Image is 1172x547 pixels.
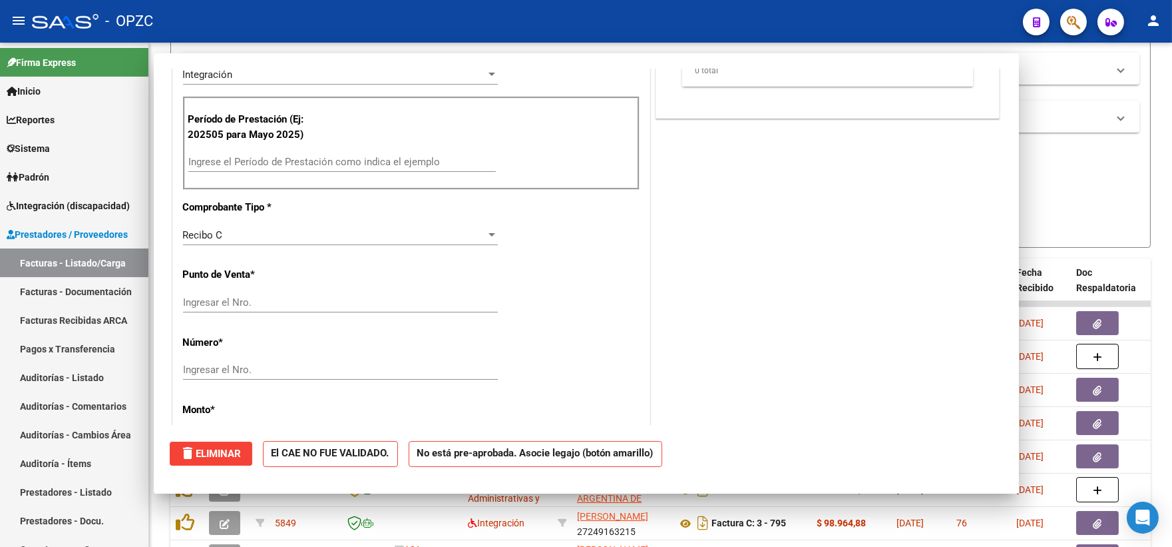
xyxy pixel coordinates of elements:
[468,478,540,519] span: Gestiones Administrativas y Otros
[1071,259,1151,317] datatable-header-cell: Doc Respaldatoria
[956,518,967,528] span: 76
[577,511,648,522] span: [PERSON_NAME]
[7,113,55,127] span: Reportes
[11,13,27,29] mat-icon: menu
[183,69,233,81] span: Integración
[1016,484,1044,495] span: [DATE]
[468,518,524,528] span: Integración
[1016,518,1044,528] span: [DATE]
[682,54,974,87] div: 0 total
[711,485,786,496] strong: Factura C: 3 - 669
[188,112,322,142] p: Período de Prestación (Ej: 202505 para Mayo 2025)
[105,7,153,36] span: - OPZC
[1076,267,1136,293] span: Doc Respaldatoria
[817,518,866,528] strong: $ 98.964,88
[1016,351,1044,362] span: [DATE]
[263,441,398,467] strong: El CAE NO FUE VALIDADO.
[1016,451,1044,462] span: [DATE]
[7,84,41,99] span: Inicio
[711,518,786,529] strong: Factura C: 3 - 795
[7,141,50,156] span: Sistema
[183,267,320,282] p: Punto de Venta
[409,441,662,467] strong: No está pre-aprobada. Asocie legajo (botón amarillo)
[183,229,223,241] span: Recibo C
[7,55,76,70] span: Firma Express
[694,512,711,534] i: Descargar documento
[180,448,242,460] span: Eliminar
[1145,13,1161,29] mat-icon: person
[1016,418,1044,428] span: [DATE]
[183,335,320,350] p: Número
[1016,318,1044,328] span: [DATE]
[170,442,252,466] button: Eliminar
[1011,259,1071,317] datatable-header-cell: Fecha Recibido
[183,200,320,215] p: Comprobante Tipo *
[1016,384,1044,395] span: [DATE]
[7,170,49,185] span: Padrón
[183,402,320,418] p: Monto
[896,518,924,528] span: [DATE]
[180,445,196,461] mat-icon: delete
[275,518,296,528] span: 5849
[7,199,130,213] span: Integración (discapacidad)
[7,227,128,242] span: Prestadores / Proveedores
[1127,502,1159,534] div: Open Intercom Messenger
[1016,267,1054,293] span: Fecha Recibido
[577,509,666,537] div: 27249163215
